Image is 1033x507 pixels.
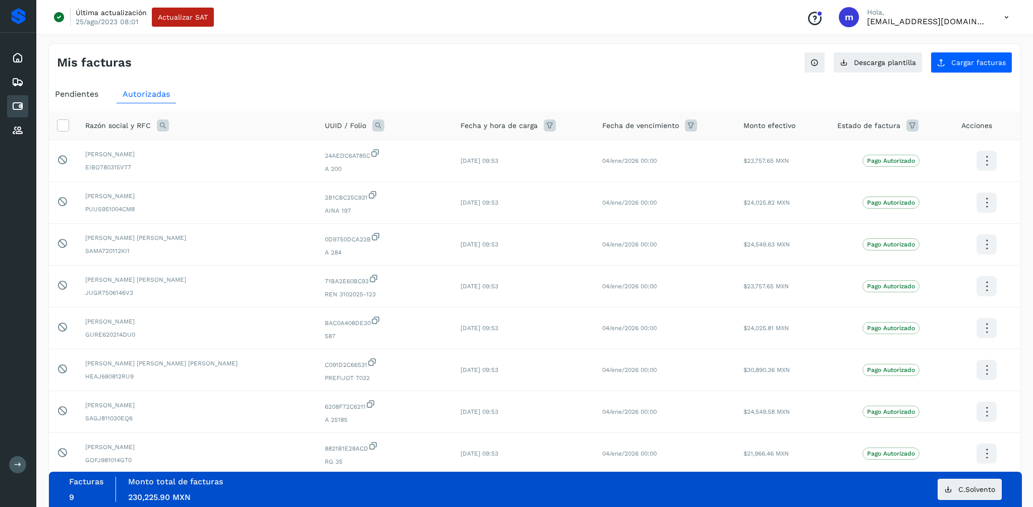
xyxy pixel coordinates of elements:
[602,120,679,131] span: Fecha de vencimiento
[602,325,657,332] span: 04/ene/2026 00:00
[85,414,309,423] span: SAGJ811030EQ6
[867,408,915,415] p: Pago Autorizado
[7,47,28,69] div: Inicio
[325,274,444,286] span: 71BA2E60BC93
[85,372,309,381] span: HEAJ680812RU9
[951,59,1006,66] span: Cargar facturas
[85,359,309,368] span: [PERSON_NAME] [PERSON_NAME] [PERSON_NAME]
[938,479,1002,500] button: C.Solvento
[867,450,915,457] p: Pago Autorizado
[602,199,657,206] span: 04/ene/2026 00:00
[743,199,790,206] span: $24,025.82 MXN
[158,14,208,21] span: Actualizar SAT
[123,89,170,99] span: Autorizadas
[461,283,498,290] span: [DATE] 09:53
[7,119,28,142] div: Proveedores
[867,241,915,248] p: Pago Autorizado
[128,477,223,486] label: Monto total de facturas
[85,288,309,297] span: JUGR7506146V3
[57,55,132,70] h4: Mis facturas
[325,190,444,202] span: 2B1CBC25C931
[85,205,309,214] span: PUUS951004CM8
[743,450,789,457] span: $21,966.46 MXN
[461,120,538,131] span: Fecha y hora de carga
[867,283,915,290] p: Pago Autorizado
[85,275,309,284] span: [PERSON_NAME] [PERSON_NAME]
[325,148,444,160] span: 24AEDC6A785C
[128,492,191,502] span: 230,225.90 MXN
[85,246,309,256] span: SAMA720112KI1
[7,95,28,117] div: Cuentas por pagar
[85,456,309,465] span: GOFJ981014GT0
[76,17,138,26] p: 25/ago/2023 08:01
[325,441,444,453] span: 8821B1E28ACD
[325,415,444,424] span: A 25185
[69,477,103,486] label: Facturas
[461,366,498,373] span: [DATE] 09:53
[325,232,444,244] span: 0D9750DCA22B
[602,450,657,457] span: 04/ene/2026 00:00
[55,89,98,99] span: Pendientes
[85,150,309,159] span: [PERSON_NAME]
[958,486,995,493] span: C.Solvento
[867,325,915,332] p: Pago Autorizado
[461,157,498,164] span: [DATE] 09:53
[833,52,923,73] button: Descarga plantilla
[85,442,309,452] span: [PERSON_NAME]
[325,248,444,257] span: A 284
[461,325,498,332] span: [DATE] 09:53
[867,17,988,26] p: macosta@avetransportes.com
[85,233,309,242] span: [PERSON_NAME] [PERSON_NAME]
[743,120,795,131] span: Monto efectivo
[325,120,366,131] span: UUID / Folio
[602,283,657,290] span: 04/ene/2026 00:00
[85,163,309,172] span: EIBO780315V77
[743,157,789,164] span: $23,757.65 MXN
[743,283,789,290] span: $23,757.65 MXN
[602,241,657,248] span: 04/ene/2026 00:00
[69,492,74,502] span: 9
[961,120,992,131] span: Acciones
[743,408,790,415] span: $24,549.58 MXN
[325,206,444,215] span: AINA 197
[325,399,444,411] span: 6208F72C6211
[325,332,444,341] span: 587
[325,373,444,383] span: PREFIJOT 7032
[867,8,988,17] p: Hola,
[867,366,915,373] p: Pago Autorizado
[7,71,28,93] div: Embarques
[743,241,790,248] span: $24,549.63 MXN
[85,120,151,131] span: Razón social y RFC
[85,330,309,339] span: GURE620214DU0
[602,157,657,164] span: 04/ene/2026 00:00
[602,366,657,373] span: 04/ene/2026 00:00
[867,157,915,164] p: Pago Autorizado
[837,120,900,131] span: Estado de factura
[325,164,444,173] span: A 200
[602,408,657,415] span: 04/ene/2026 00:00
[867,199,915,206] p: Pago Autorizado
[85,401,309,410] span: [PERSON_NAME]
[85,317,309,326] span: [PERSON_NAME]
[152,8,214,27] button: Actualizar SAT
[461,450,498,457] span: [DATE] 09:53
[461,241,498,248] span: [DATE] 09:53
[325,315,444,328] span: BAC0A408DE30
[461,199,498,206] span: [DATE] 09:53
[325,290,444,299] span: REN 3102025-123
[461,408,498,415] span: [DATE] 09:53
[85,192,309,201] span: [PERSON_NAME]
[743,366,790,373] span: $30,890.36 MXN
[325,457,444,466] span: RG 35
[854,59,916,66] span: Descarga plantilla
[931,52,1012,73] button: Cargar facturas
[76,8,147,17] p: Última actualización
[743,325,789,332] span: $24,025.81 MXN
[325,357,444,369] span: C091D2C66531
